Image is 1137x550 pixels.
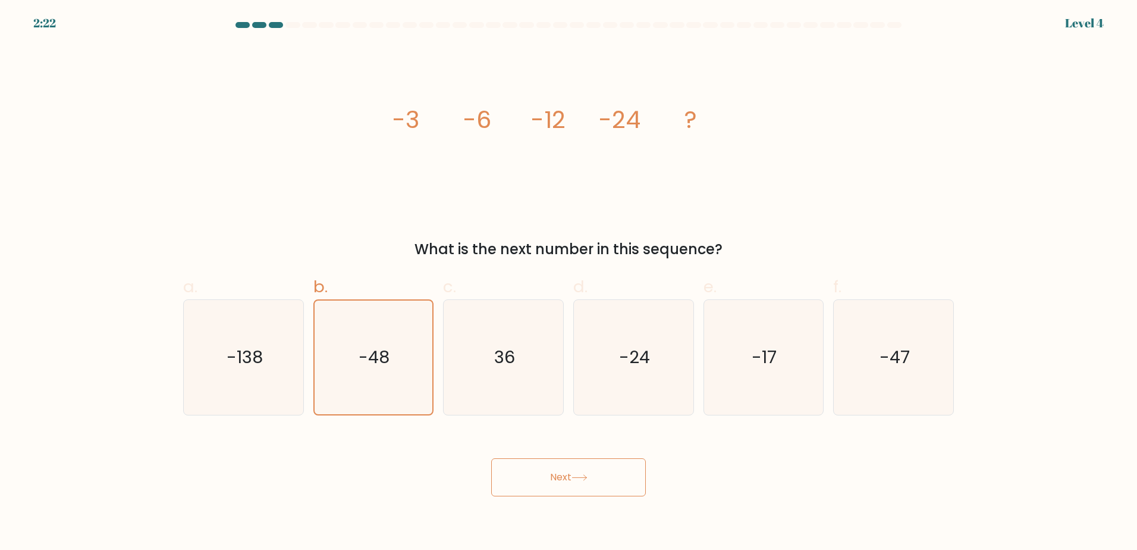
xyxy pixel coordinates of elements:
span: c. [443,275,456,298]
text: -24 [619,345,650,369]
text: -47 [880,345,910,369]
div: 2:22 [33,14,56,32]
text: -48 [359,345,390,369]
div: What is the next number in this sequence? [190,239,947,260]
span: b. [313,275,328,298]
tspan: -3 [392,103,419,136]
tspan: -12 [531,103,566,136]
span: f. [833,275,841,298]
tspan: ? [685,103,698,136]
span: a. [183,275,197,298]
text: -138 [227,345,263,369]
div: Level 4 [1065,14,1104,32]
tspan: -6 [463,103,491,136]
text: 36 [494,345,515,369]
text: -17 [752,345,777,369]
span: d. [573,275,588,298]
tspan: -24 [599,103,640,136]
span: e. [703,275,717,298]
button: Next [491,458,646,496]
